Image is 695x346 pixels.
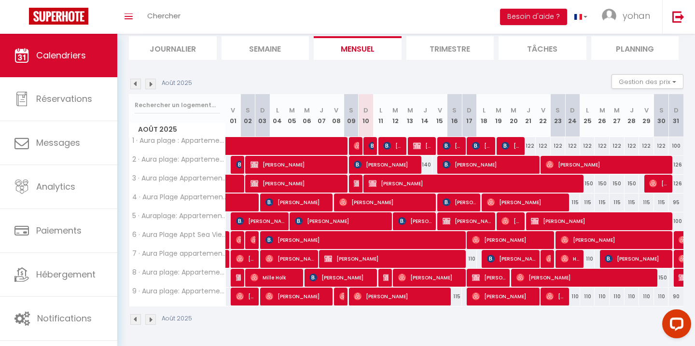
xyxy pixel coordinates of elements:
span: [PERSON_NAME] [443,155,537,174]
span: [PERSON_NAME] [472,231,552,249]
span: [PERSON_NAME] [413,137,433,155]
th: 23 [551,94,566,137]
abbr: M [511,106,516,115]
span: [PERSON_NAME] [398,268,463,287]
span: Messages [36,137,80,149]
th: 02 [240,94,255,137]
span: [PERSON_NAME] [265,231,465,249]
span: 3 · Aura plage Appartement Aura Blue [131,175,227,182]
button: Gestion des prix [612,74,683,89]
abbr: L [483,106,486,115]
abbr: J [423,106,427,115]
div: 150 [610,175,625,193]
div: 110 [625,288,639,305]
abbr: S [349,106,353,115]
div: 110 [639,288,654,305]
th: 17 [462,94,477,137]
div: 90 [668,288,683,305]
div: 122 [536,137,551,155]
th: 05 [285,94,300,137]
span: [PERSON_NAME] [561,231,670,249]
iframe: LiveChat chat widget [654,305,695,346]
div: 150 [654,269,669,287]
div: 110 [580,288,595,305]
span: [PERSON_NAME] [236,231,241,249]
a: [PERSON_NAME] [226,231,231,249]
abbr: M [496,106,501,115]
div: 115 [654,194,669,211]
th: 12 [388,94,403,137]
div: 122 [654,137,669,155]
th: 25 [580,94,595,137]
span: [PERSON_NAME] [369,174,583,193]
abbr: L [379,106,382,115]
div: 110 [565,288,580,305]
span: yohan [623,10,650,22]
input: Rechercher un logement... [135,97,220,114]
div: 110 [580,250,595,268]
span: [PERSON_NAME] [236,287,256,305]
div: 122 [565,137,580,155]
div: 110 [654,288,669,305]
span: Août 2025 [129,123,225,137]
abbr: J [527,106,530,115]
span: [PERSON_NAME] [605,249,669,268]
span: Mille Holk [250,268,300,287]
span: [PERSON_NAME] [472,287,537,305]
span: [PERSON_NAME] [531,212,670,230]
abbr: M [407,106,413,115]
th: 08 [329,94,344,137]
th: 28 [625,94,639,137]
div: 122 [551,137,566,155]
span: [PERSON_NAME] [546,287,566,305]
abbr: V [438,106,442,115]
span: [PERSON_NAME] [324,249,464,268]
abbr: V [541,106,545,115]
li: Semaine [222,36,309,60]
span: [PERSON_NAME] [443,193,477,211]
abbr: V [231,106,235,115]
th: 14 [417,94,432,137]
span: [PERSON_NAME] [354,174,359,193]
span: [DATE][PERSON_NAME] [472,137,492,155]
span: [PERSON_NAME] [354,287,448,305]
div: 115 [625,194,639,211]
span: [PERSON_NAME] [236,268,241,287]
th: 09 [344,94,359,137]
abbr: D [363,106,368,115]
span: [PERSON_NAME] [443,212,492,230]
span: [PERSON_NAME] [501,137,521,155]
abbr: M [599,106,605,115]
th: 31 [668,94,683,137]
img: Super Booking [29,8,88,25]
li: Trimestre [406,36,494,60]
li: Journalier [129,36,217,60]
th: 20 [506,94,521,137]
span: 9 · Aura plage: Appartement Sunset [131,288,227,295]
div: 122 [595,137,610,155]
span: [PERSON_NAME] [236,249,256,268]
th: 04 [270,94,285,137]
th: 16 [447,94,462,137]
div: 95 [668,194,683,211]
span: Hatouma Toure [561,249,581,268]
span: [PERSON_NAME] [383,268,388,287]
div: 115 [610,194,625,211]
span: Notifications [37,312,92,324]
abbr: M [289,106,295,115]
th: 11 [373,94,388,137]
abbr: M [392,106,398,115]
div: 110 [462,250,477,268]
span: [PERSON_NAME] [516,268,656,287]
span: [PERSON_NAME] [354,137,359,155]
span: [PERSON_NAME] [443,137,462,155]
span: [PERSON_NAME] [265,249,315,268]
th: 26 [595,94,610,137]
img: ... [602,9,616,23]
abbr: L [586,106,589,115]
div: 122 [580,137,595,155]
span: 1 · Aura plage : Appartement neuf : SUN [131,137,227,144]
div: 140 [417,156,432,174]
span: [PERSON_NAME] [487,193,567,211]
